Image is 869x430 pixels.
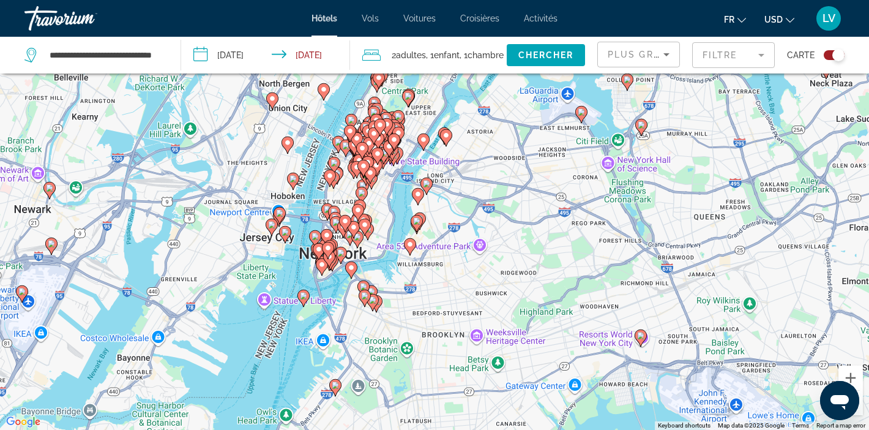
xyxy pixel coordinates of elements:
[764,15,783,25] span: USD
[608,47,669,62] mat-select: Sort by
[838,366,863,390] button: Zoom in
[311,13,337,23] a: Hôtels
[507,44,585,66] button: Chercher
[724,15,734,25] span: fr
[362,13,379,23] a: Vols
[787,47,815,64] span: Carte
[392,47,426,64] span: 2
[396,50,426,60] span: Adultes
[403,13,436,23] a: Voitures
[518,50,574,60] span: Chercher
[822,12,835,25] span: LV
[434,50,460,60] span: Enfant
[3,414,43,430] img: Google
[815,50,845,61] button: Toggle map
[350,37,507,74] button: Travelers: 2 adults, 1 child
[3,414,43,430] a: Open this area in Google Maps (opens a new window)
[181,37,350,74] button: Check-in date: May 15, 2026 Check-out date: May 18, 2026
[820,381,859,420] iframe: Button to launch messaging window
[718,422,785,429] span: Map data ©2025 Google
[24,2,147,34] a: Travorium
[426,47,460,64] span: , 1
[460,13,499,23] a: Croisières
[608,50,754,59] span: Plus grandes économies
[724,10,746,28] button: Change language
[692,42,775,69] button: Filter
[764,10,794,28] button: Change currency
[658,421,710,430] button: Keyboard shortcuts
[460,47,504,64] span: , 1
[816,422,865,429] a: Report a map error
[792,422,809,429] a: Terms (opens in new tab)
[524,13,558,23] a: Activités
[813,6,845,31] button: User Menu
[468,50,504,60] span: Chambre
